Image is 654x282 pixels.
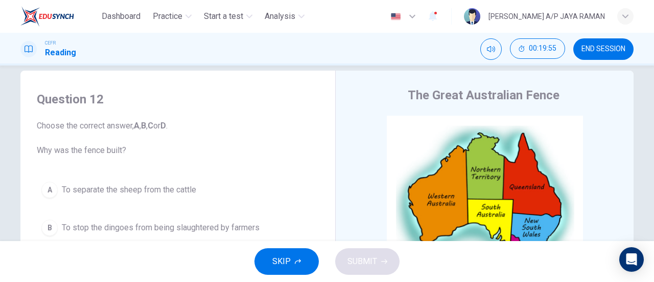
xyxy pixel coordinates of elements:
[488,10,605,23] div: [PERSON_NAME] A/P JAYA RAMAN
[37,215,319,241] button: BTo stop the dingoes from being slaughtered by farmers
[464,8,480,25] img: Profile picture
[37,177,319,203] button: ATo separate the sheep from the cattle
[510,38,565,59] button: 00:19:55
[272,254,291,269] span: SKIP
[261,7,309,26] button: Analysis
[148,121,153,131] b: C
[141,121,146,131] b: B
[20,6,74,27] img: EduSynch logo
[408,87,559,103] h4: The Great Australian Fence
[62,222,260,234] span: To stop the dingoes from being slaughtered by farmers
[153,10,182,23] span: Practice
[149,7,196,26] button: Practice
[573,38,634,60] button: END SESSION
[480,38,502,60] div: Mute
[510,38,565,60] div: Hide
[37,91,319,107] h4: Question 12
[134,121,139,131] b: A
[160,121,166,131] b: D
[389,13,402,20] img: en
[581,45,625,53] span: END SESSION
[20,6,98,27] a: EduSynch logo
[41,220,58,236] div: B
[62,184,196,196] span: To separate the sheep from the cattle
[102,10,141,23] span: Dashboard
[265,10,295,23] span: Analysis
[45,39,56,47] span: CEFR
[529,45,556,53] span: 00:19:55
[37,120,319,157] span: Choose the correct answer, , , or . Why was the fence built?
[45,47,76,59] h1: Reading
[41,182,58,198] div: A
[619,247,644,272] div: Open Intercom Messenger
[204,10,243,23] span: Start a test
[98,7,145,26] button: Dashboard
[200,7,256,26] button: Start a test
[254,248,319,275] button: SKIP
